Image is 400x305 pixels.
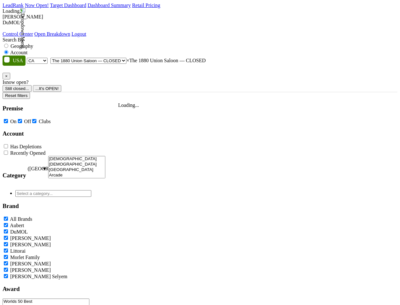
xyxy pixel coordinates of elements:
[49,162,105,167] option: [DEMOGRAPHIC_DATA]
[10,144,42,149] label: Has Depletions
[10,216,32,222] label: All Brands
[49,173,105,178] option: Arcade
[3,14,397,20] div: [PERSON_NAME]
[126,58,206,63] span: The 1880 Union Saloon — CLOSED
[15,190,91,197] input: Select a category...
[5,74,8,78] span: ×
[10,274,67,279] label: [PERSON_NAME] Selyem
[10,223,24,228] label: Aubert
[10,267,51,273] label: [PERSON_NAME]
[10,50,27,55] label: Account
[10,248,26,254] label: Littorai
[10,119,17,124] label: On
[3,8,23,14] span: Loading...
[49,156,105,162] option: [DEMOGRAPHIC_DATA]
[87,3,131,8] a: Dashboard Summary
[33,85,61,92] button: ...It's OPEN!
[10,242,51,247] label: [PERSON_NAME]
[39,119,50,124] label: Clubs
[10,229,28,234] label: DuMOL
[10,255,40,260] label: Morlet Family
[50,3,87,8] a: Target Dashboard
[3,31,86,37] div: Dropdown Menu
[72,31,86,37] a: Logout
[3,37,24,42] span: Search By
[3,172,26,179] h3: Category
[10,261,51,266] label: [PERSON_NAME]
[3,92,30,99] button: Reset filters
[10,150,46,156] label: Recently Opened
[3,31,33,37] a: Control Center
[20,8,26,48] img: Dropdown Menu
[3,79,397,85] div: Is now open?
[118,102,139,108] p: Loading...
[34,31,70,37] a: Open Breakdown
[49,167,105,173] option: [GEOGRAPHIC_DATA]
[3,299,89,304] option: Worlds 50 Best
[3,73,10,79] button: Close
[42,166,47,171] span: ▼
[3,20,20,25] span: DuMOL
[25,3,49,8] a: Now Open!
[3,130,105,137] h3: Account
[132,3,160,8] a: Retail Pricing
[126,58,129,63] span: Remove all items
[10,235,51,241] label: [PERSON_NAME]
[11,43,33,49] label: Geography
[28,166,41,185] span: ([GEOGRAPHIC_DATA])
[24,119,31,124] label: Off
[3,286,105,293] h3: Award
[3,3,24,8] a: LeadRank
[3,203,105,210] h3: Brand
[3,85,32,92] button: Still closed...
[3,105,105,112] h3: Premise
